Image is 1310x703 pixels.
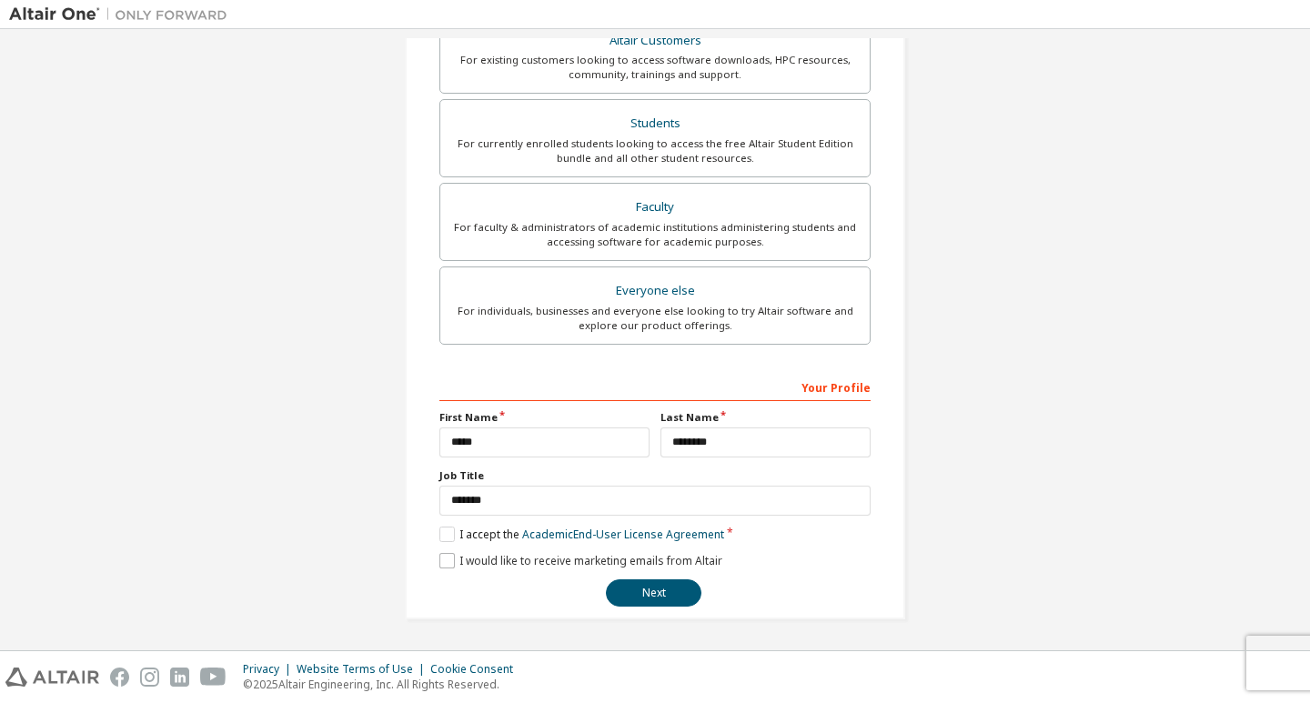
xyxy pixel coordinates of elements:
[5,668,99,687] img: altair_logo.svg
[660,410,871,425] label: Last Name
[430,662,524,677] div: Cookie Consent
[170,668,189,687] img: linkedin.svg
[439,372,871,401] div: Your Profile
[451,28,859,54] div: Altair Customers
[451,278,859,304] div: Everyone else
[243,662,297,677] div: Privacy
[439,468,871,483] label: Job Title
[522,527,724,542] a: Academic End-User License Agreement
[451,220,859,249] div: For faculty & administrators of academic institutions administering students and accessing softwa...
[451,304,859,333] div: For individuals, businesses and everyone else looking to try Altair software and explore our prod...
[439,410,650,425] label: First Name
[606,579,701,607] button: Next
[451,53,859,82] div: For existing customers looking to access software downloads, HPC resources, community, trainings ...
[439,553,722,568] label: I would like to receive marketing emails from Altair
[451,136,859,166] div: For currently enrolled students looking to access the free Altair Student Edition bundle and all ...
[9,5,237,24] img: Altair One
[451,111,859,136] div: Students
[200,668,227,687] img: youtube.svg
[243,677,524,692] p: © 2025 Altair Engineering, Inc. All Rights Reserved.
[439,527,724,542] label: I accept the
[297,662,430,677] div: Website Terms of Use
[110,668,129,687] img: facebook.svg
[140,668,159,687] img: instagram.svg
[451,195,859,220] div: Faculty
